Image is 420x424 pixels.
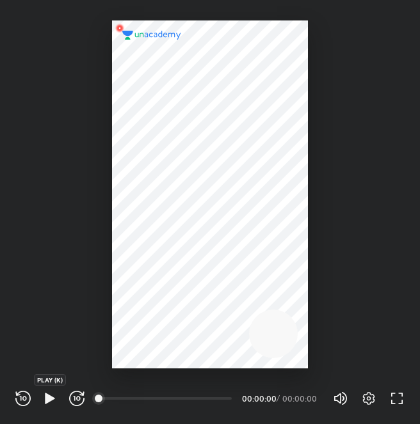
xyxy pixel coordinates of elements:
div: PLAY (K) [34,374,66,386]
img: wMgqJGBwKWe8AAAAABJRU5ErkJggg== [112,20,127,36]
div: 00:00:00 [282,395,318,402]
div: 00:00:00 [242,395,274,402]
img: logo.2a7e12a2.svg [122,31,181,40]
div: / [277,395,280,402]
